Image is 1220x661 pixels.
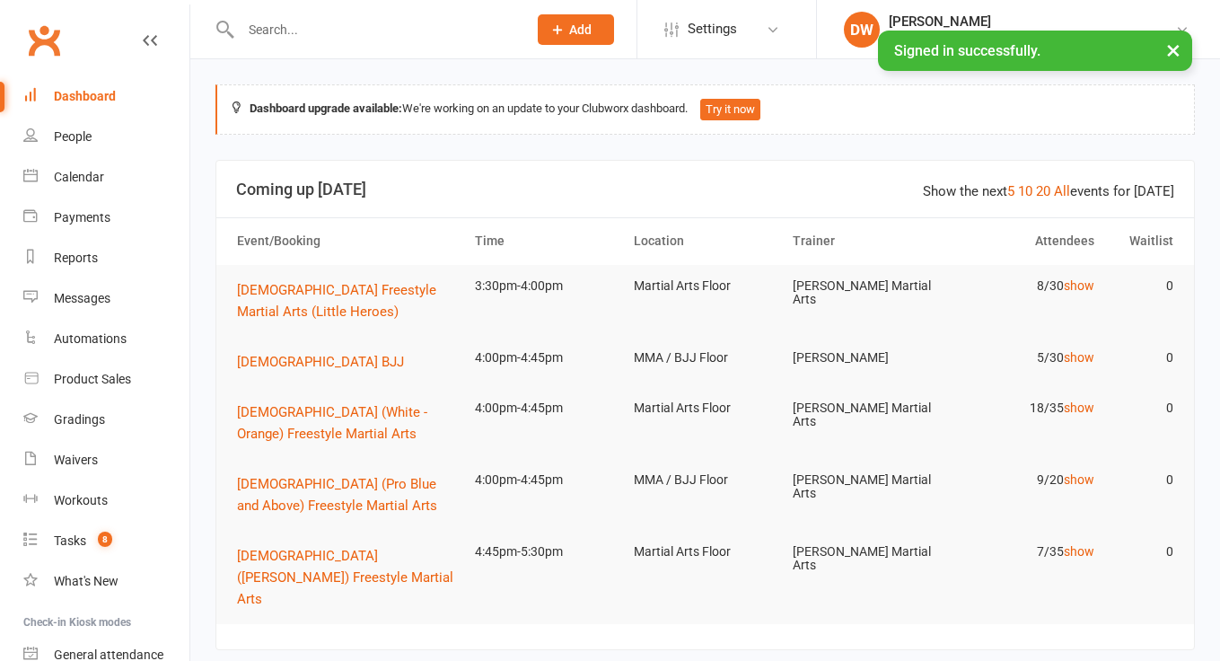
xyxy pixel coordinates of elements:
td: 4:45pm-5:30pm [467,531,626,573]
td: Martial Arts Floor [626,387,785,429]
span: [DEMOGRAPHIC_DATA] BJJ [237,354,404,370]
a: Clubworx [22,18,66,63]
div: Messages [54,291,110,305]
span: [DEMOGRAPHIC_DATA] (Pro Blue and Above) Freestyle Martial Arts [237,476,437,514]
th: Time [467,218,626,264]
td: 0 [1102,387,1181,429]
span: Signed in successfully. [894,42,1040,59]
a: Waivers [23,440,189,480]
a: Tasks 8 [23,521,189,561]
a: Dashboard [23,76,189,117]
div: What's New [54,574,118,588]
a: Gradings [23,400,189,440]
span: [DEMOGRAPHIC_DATA] ([PERSON_NAME]) Freestyle Martial Arts [237,548,453,607]
button: Add [538,14,614,45]
td: 7/35 [944,531,1102,573]
td: 5/30 [944,337,1102,379]
button: [DEMOGRAPHIC_DATA] ([PERSON_NAME]) Freestyle Martial Arts [237,545,459,610]
td: MMA / BJJ Floor [626,459,785,501]
span: [DEMOGRAPHIC_DATA] Freestyle Martial Arts (Little Heroes) [237,282,436,320]
div: DW [844,12,880,48]
a: Payments [23,198,189,238]
div: Show the next events for [DATE] [923,181,1174,202]
a: Automations [23,319,189,359]
button: [DEMOGRAPHIC_DATA] BJJ [237,351,417,373]
span: Settings [688,9,737,49]
a: 10 [1018,183,1032,199]
div: Dashboard [54,89,116,103]
div: People [54,129,92,144]
button: [DEMOGRAPHIC_DATA] (Pro Blue and Above) Freestyle Martial Arts [237,473,459,516]
td: 3:30pm-4:00pm [467,265,626,307]
strong: Dashboard upgrade available: [250,101,402,115]
td: 4:00pm-4:45pm [467,387,626,429]
th: Location [626,218,785,264]
a: Calendar [23,157,189,198]
div: Reports [54,251,98,265]
a: Reports [23,238,189,278]
a: show [1064,350,1094,365]
a: 5 [1007,183,1014,199]
th: Event/Booking [229,218,467,264]
td: 4:00pm-4:45pm [467,459,626,501]
td: 0 [1102,459,1181,501]
div: [PERSON_NAME] [889,13,1175,30]
td: 0 [1102,531,1181,573]
span: 8 [98,532,112,547]
td: 9/20 [944,459,1102,501]
td: 0 [1102,337,1181,379]
div: We're working on an update to your Clubworx dashboard. [215,84,1195,135]
td: [PERSON_NAME] [785,337,944,379]
td: MMA / BJJ Floor [626,337,785,379]
td: Martial Arts Floor [626,265,785,307]
td: [PERSON_NAME] Martial Arts [785,459,944,516]
a: show [1064,472,1094,487]
a: show [1064,278,1094,293]
div: Waivers [54,453,98,467]
h3: Coming up [DATE] [236,181,1174,198]
td: 0 [1102,265,1181,307]
a: 20 [1036,183,1050,199]
input: Search... [235,17,514,42]
a: Product Sales [23,359,189,400]
button: [DEMOGRAPHIC_DATA] Freestyle Martial Arts (Little Heroes) [237,279,459,322]
span: Add [569,22,592,37]
div: Gradings [54,412,105,427]
td: [PERSON_NAME] Martial Arts [785,531,944,587]
td: Martial Arts Floor [626,531,785,573]
a: What's New [23,561,189,602]
div: Automations [54,331,127,346]
th: Waitlist [1102,218,1181,264]
a: show [1064,544,1094,559]
td: 18/35 [944,387,1102,429]
div: Product Sales [54,372,131,386]
a: Workouts [23,480,189,521]
div: Tasks [54,533,86,548]
div: [PERSON_NAME] Martial Arts and Fitness Academy [889,30,1175,46]
div: Calendar [54,170,104,184]
td: [PERSON_NAME] Martial Arts [785,265,944,322]
a: Messages [23,278,189,319]
button: × [1157,31,1189,69]
a: People [23,117,189,157]
div: Workouts [54,493,108,507]
a: All [1054,183,1070,199]
th: Trainer [785,218,944,264]
td: 4:00pm-4:45pm [467,337,626,379]
button: Try it now [700,99,760,120]
button: [DEMOGRAPHIC_DATA] (White - Orange) Freestyle Martial Arts [237,401,459,445]
div: Payments [54,210,110,225]
td: 8/30 [944,265,1102,307]
td: [PERSON_NAME] Martial Arts [785,387,944,444]
th: Attendees [944,218,1102,264]
span: [DEMOGRAPHIC_DATA] (White - Orange) Freestyle Martial Arts [237,404,427,442]
a: show [1064,401,1094,415]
